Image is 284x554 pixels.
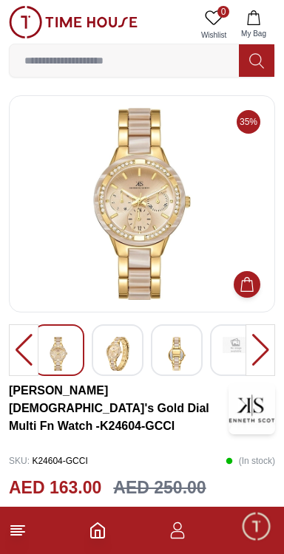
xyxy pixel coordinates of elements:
[9,456,30,466] span: SKU :
[89,521,106,539] a: Home
[232,6,275,44] button: My Bag
[237,110,260,134] span: 35%
[45,337,72,371] img: Kenneth Scott Ladies's Rose Gold Dial Multi Fn Watch -K24604-RCWW
[163,337,190,371] img: Kenneth Scott Ladies's Rose Gold Dial Multi Fn Watch -K24604-RCWW
[9,450,88,472] p: K24604-GCCI
[21,108,263,300] img: Kenneth Scott Ladies's Rose Gold Dial Multi Fn Watch -K24604-RCWW
[235,28,272,39] span: My Bag
[229,383,275,434] img: Kenneth Scott Ladies's Gold Dial Multi Fn Watch -K24604-GCCI
[113,475,206,501] h3: AED 250.00
[223,337,249,353] img: Kenneth Scott Ladies's Rose Gold Dial Multi Fn Watch -K24604-RCWW
[9,6,138,38] img: ...
[9,475,101,501] h2: AED 163.00
[226,450,275,472] p: ( In stock )
[9,382,229,435] h3: [PERSON_NAME] [DEMOGRAPHIC_DATA]'s Gold Dial Multi Fn Watch -K24604-GCCI
[240,510,273,543] div: Chat Widget
[104,337,131,371] img: Kenneth Scott Ladies's Rose Gold Dial Multi Fn Watch -K24604-RCWW
[217,6,229,18] span: 0
[195,30,232,41] span: Wishlist
[195,6,232,44] a: 0Wishlist
[234,271,260,298] button: Add to Cart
